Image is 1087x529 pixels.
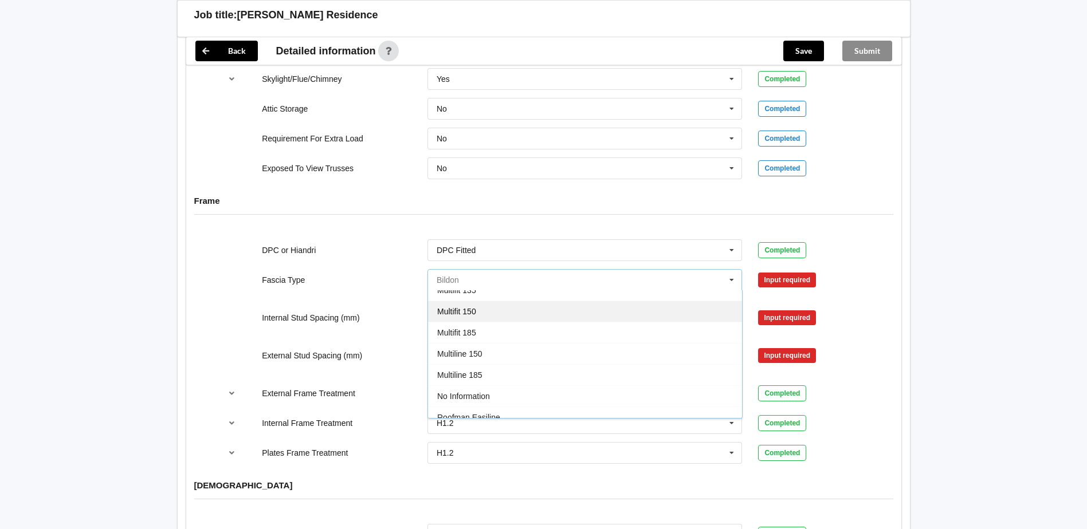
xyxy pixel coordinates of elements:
span: Multiline 185 [437,370,482,380]
button: reference-toggle [221,69,243,89]
label: Fascia Type [262,275,305,285]
span: Multifit 135 [437,286,476,295]
div: H1.2 [437,449,454,457]
button: reference-toggle [221,443,243,463]
div: H1.2 [437,419,454,427]
label: External Stud Spacing (mm) [262,351,362,360]
div: Completed [758,131,806,147]
label: Attic Storage [262,104,308,113]
span: Detailed information [276,46,376,56]
div: Completed [758,242,806,258]
div: Input required [758,348,816,363]
label: External Frame Treatment [262,389,355,398]
h4: Frame [194,195,893,206]
div: No [437,164,447,172]
div: No [437,105,447,113]
button: Back [195,41,258,61]
label: Internal Frame Treatment [262,419,352,428]
button: Save [783,41,824,61]
span: No Information [437,392,490,401]
div: Completed [758,385,806,401]
div: No [437,135,447,143]
div: Input required [758,310,816,325]
h3: [PERSON_NAME] Residence [237,9,378,22]
button: reference-toggle [221,383,243,404]
div: Completed [758,445,806,461]
label: Exposed To View Trusses [262,164,354,173]
label: Internal Stud Spacing (mm) [262,313,359,322]
label: Skylight/Flue/Chimney [262,74,342,84]
div: Input required [758,273,816,287]
span: Roofman Easiline [437,413,500,422]
div: DPC Fitted [437,246,476,254]
span: Multifit 185 [437,328,476,337]
span: Multifit 150 [437,307,476,316]
h4: [DEMOGRAPHIC_DATA] [194,480,893,491]
div: Completed [758,160,806,176]
label: DPC or Hiandri [262,246,316,255]
span: Multiline 150 [437,349,482,358]
label: Requirement For Extra Load [262,134,363,143]
div: Completed [758,415,806,431]
label: Plates Frame Treatment [262,448,348,457]
div: Yes [437,75,450,83]
button: reference-toggle [221,413,243,433]
div: Completed [758,101,806,117]
div: Completed [758,71,806,87]
h3: Job title: [194,9,237,22]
